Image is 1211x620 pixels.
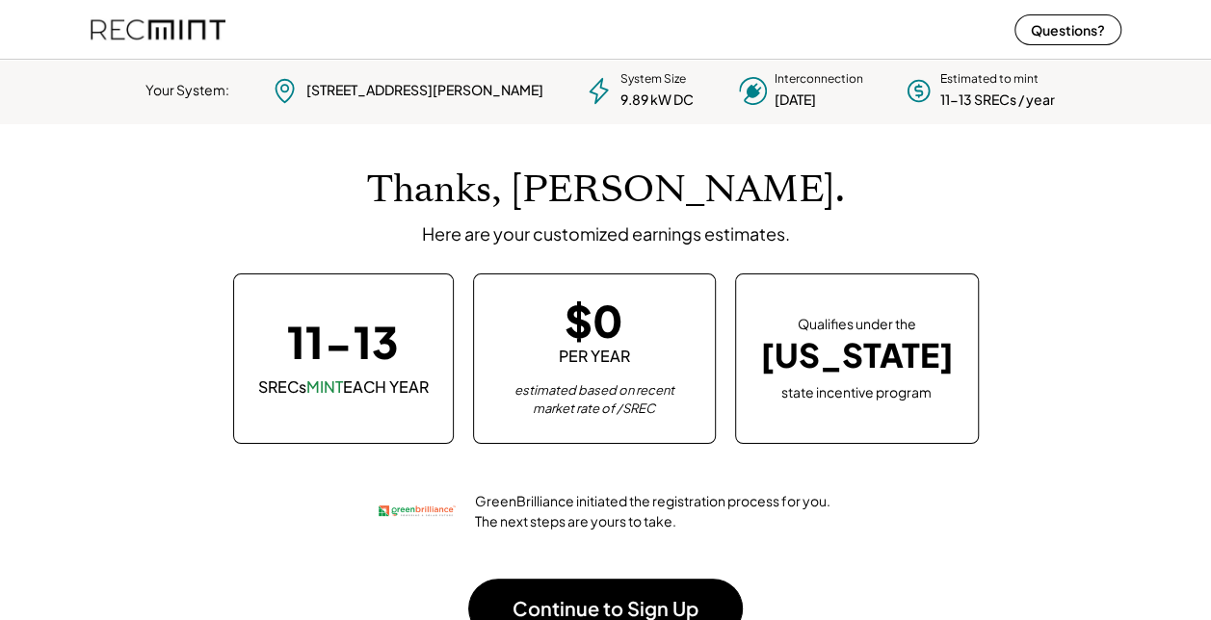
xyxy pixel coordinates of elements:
[367,168,845,213] h1: Thanks, [PERSON_NAME].
[620,90,694,110] div: 9.89 kW DC
[422,222,790,245] div: Here are your customized earnings estimates.
[475,491,832,531] div: GreenBrilliance initiated the registration process for you. The next steps are yours to take.
[798,315,916,334] div: Qualifies under the
[620,71,686,88] div: System Size
[1014,14,1121,45] button: Questions?
[565,298,623,342] div: $0
[379,473,456,550] img: greenbrilliance.png
[940,71,1039,88] div: Estimated to mint
[306,376,343,397] font: MINT
[559,346,630,367] div: PER YEAR
[760,336,954,375] div: [US_STATE]
[781,380,932,402] div: state incentive program
[775,90,816,110] div: [DATE]
[940,90,1055,110] div: 11-13 SRECs / year
[498,381,691,419] div: estimated based on recent market rate of /SREC
[775,71,863,88] div: Interconnection
[145,81,229,100] div: Your System:
[287,320,399,363] div: 11-13
[306,81,543,100] div: [STREET_ADDRESS][PERSON_NAME]
[91,4,225,55] img: recmint-logotype%403x%20%281%29.jpeg
[258,376,429,398] div: SRECs EACH YEAR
